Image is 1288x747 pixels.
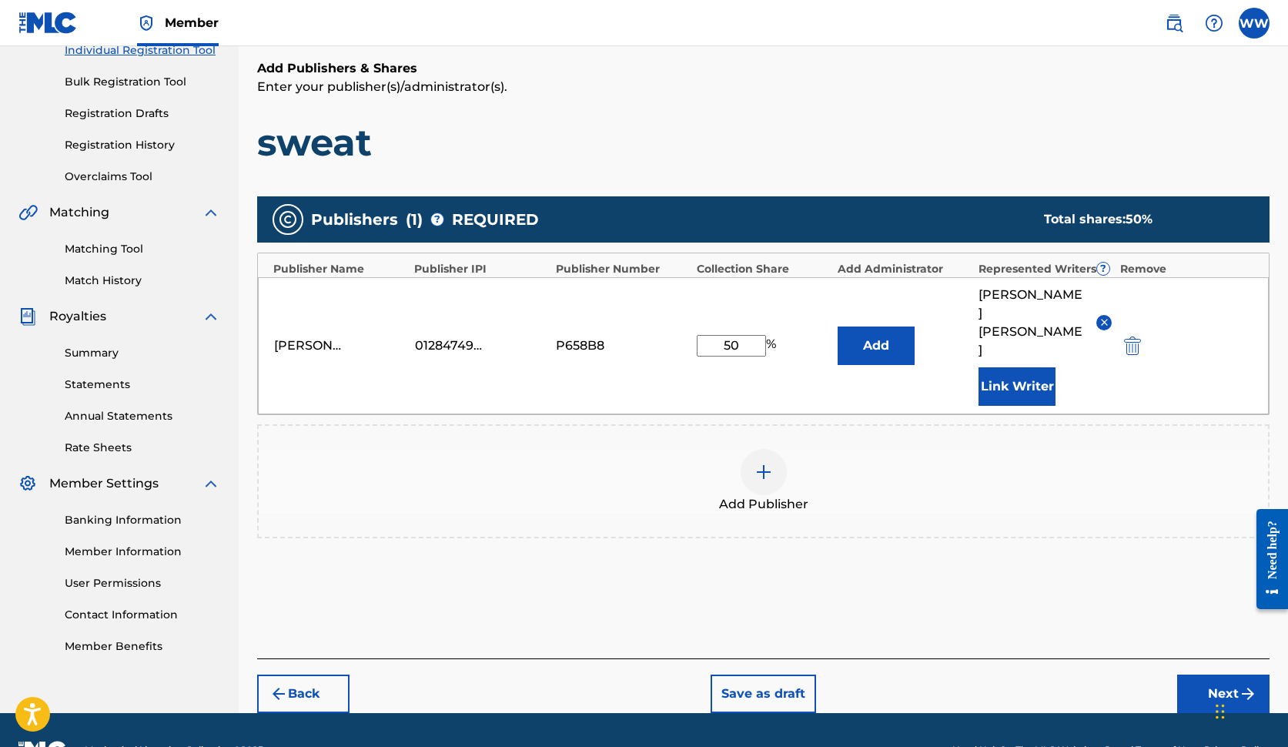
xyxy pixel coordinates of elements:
[979,261,1112,277] div: Represented Writers
[257,59,1270,78] h6: Add Publishers & Shares
[18,474,37,493] img: Member Settings
[273,261,406,277] div: Publisher Name
[1239,8,1270,39] div: User Menu
[279,210,297,229] img: publishers
[311,208,398,231] span: Publishers
[1120,261,1253,277] div: Remove
[406,208,423,231] span: ( 1 )
[1245,496,1288,623] iframe: Resource Center
[65,74,220,90] a: Bulk Registration Tool
[1205,14,1223,32] img: help
[65,408,220,424] a: Annual Statements
[711,675,816,713] button: Save as draft
[49,474,159,493] span: Member Settings
[1097,263,1109,275] span: ?
[65,106,220,122] a: Registration Drafts
[65,638,220,655] a: Member Benefits
[1216,688,1225,735] div: Drag
[18,12,78,34] img: MLC Logo
[431,213,443,226] span: ?
[697,261,830,277] div: Collection Share
[838,261,971,277] div: Add Administrator
[49,203,109,222] span: Matching
[137,14,156,32] img: Top Rightsholder
[979,367,1055,406] button: Link Writer
[766,335,780,357] span: %
[556,261,689,277] div: Publisher Number
[65,273,220,289] a: Match History
[65,345,220,361] a: Summary
[65,607,220,623] a: Contact Information
[65,377,220,393] a: Statements
[269,685,288,703] img: 7ee5dd4eb1f8a8e3ef2f.svg
[202,307,220,326] img: expand
[1124,337,1141,355] img: 12a2ab48e56ec057fbd8.svg
[1159,8,1189,39] a: Public Search
[1177,675,1270,713] button: Next
[65,575,220,591] a: User Permissions
[257,119,1270,166] h1: sweat
[65,544,220,560] a: Member Information
[1199,8,1229,39] div: Help
[165,14,219,32] span: Member
[65,137,220,153] a: Registration History
[49,307,106,326] span: Royalties
[1239,15,1269,33] span: WW
[1099,317,1110,328] img: remove-from-list-button
[452,208,539,231] span: REQUIRED
[18,307,37,326] img: Royalties
[202,474,220,493] img: expand
[719,495,808,514] span: Add Publisher
[754,463,773,481] img: add
[1211,673,1288,747] iframe: Chat Widget
[202,203,220,222] img: expand
[838,327,915,365] button: Add
[18,203,38,222] img: Matching
[257,675,350,713] button: Back
[1126,212,1153,226] span: 50 %
[65,512,220,528] a: Banking Information
[65,169,220,185] a: Overclaims Tool
[1165,14,1183,32] img: search
[1044,210,1239,229] div: Total shares:
[979,286,1085,360] span: [PERSON_NAME] [PERSON_NAME]
[257,78,1270,96] p: Enter your publisher(s)/administrator(s).
[65,440,220,456] a: Rate Sheets
[65,241,220,257] a: Matching Tool
[65,42,220,59] a: Individual Registration Tool
[414,261,547,277] div: Publisher IPI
